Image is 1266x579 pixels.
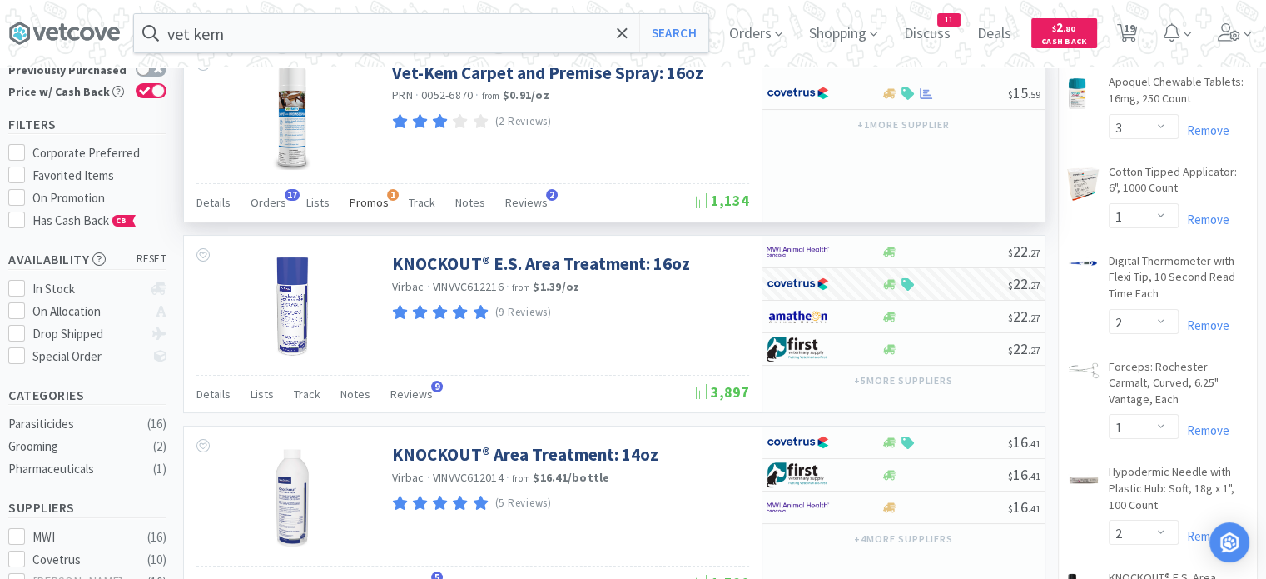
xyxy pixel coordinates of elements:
span: from [512,282,530,293]
img: 77fca1acd8b6420a9015268ca798ef17_1.png [767,430,829,455]
span: · [415,87,419,102]
span: from [512,472,530,484]
img: dd7d4309f6914ccc9b7be8a63b7a68a3_397469.png [1067,167,1099,201]
h5: Filters [8,115,166,134]
a: Hypodermic Needle with Plastic Hub: Soft, 18g x 1", 100 Count [1109,464,1249,520]
span: 15 [1008,83,1040,102]
span: Lists [306,195,330,210]
button: +1more supplier [849,113,958,137]
span: Promos [350,195,389,210]
span: Track [409,195,435,210]
a: Discuss11 [897,27,957,42]
strong: $0.91 / oz [503,87,549,102]
a: 19 [1110,28,1144,43]
span: $ [1008,56,1013,68]
a: Deals [971,27,1018,42]
span: · [427,470,430,485]
img: f318573ab23b40e5b0228c2273c252b2_393643.jpg [238,443,346,552]
h5: Suppliers [8,498,166,517]
p: (2 Reviews) [495,113,552,131]
span: reset [137,251,167,268]
button: +5more suppliers [846,369,961,392]
div: MWI [32,527,136,547]
img: f6b2451649754179b5b4e0c70c3f7cb0_2.png [767,239,829,264]
span: $ [1008,344,1013,357]
div: Special Order [32,347,143,367]
span: Orders [251,195,286,210]
a: Remove [1179,422,1229,438]
div: ( 1 ) [153,459,166,479]
p: (9 Reviews) [495,304,552,322]
img: 61b12195cb504406ae4c9244e6f3c7f0_26254.png [1067,362,1100,380]
span: $ [1008,437,1013,450]
span: · [506,279,509,294]
img: 8223a2f082084cf0b0fe28a75a1ef14a_470936.png [1067,257,1100,270]
img: 77fca1acd8b6420a9015268ca798ef17_1.png [767,81,829,106]
span: . 27 [1028,344,1040,357]
span: Reviews [505,195,548,210]
span: $ [1008,247,1013,259]
span: . 27 [1028,279,1040,292]
span: · [427,279,430,294]
span: 16 [1008,465,1040,484]
span: VINVVC612014 [433,470,504,485]
span: 14 [1008,51,1040,70]
span: Cash Back [1041,37,1087,48]
span: Has Cash Back [32,212,137,228]
span: VINVVC612216 [433,279,504,294]
div: Open Intercom Messenger [1209,522,1249,562]
a: PRN [392,87,413,102]
span: 22 [1008,307,1040,326]
span: 0052-6870 [421,87,473,102]
div: ( 2 ) [153,437,166,457]
a: Virbac [392,279,424,294]
span: 9 [431,381,443,392]
span: Lists [251,387,274,402]
span: 16 [1008,432,1040,452]
div: Drop Shipped [32,324,143,344]
span: . 41 [1028,470,1040,482]
div: Previously Purchased [8,62,127,76]
a: Virbac [392,470,424,485]
button: +4more suppliers [846,527,961,551]
span: Notes [455,195,485,210]
h5: Availability [8,250,166,269]
img: 67d67680309e4a0bb49a5ff0391dcc42_6.png [767,462,829,487]
span: 2 [546,189,558,201]
span: Track [294,387,320,402]
span: 17 [285,189,300,201]
img: 3331a67d23dc422aa21b1ec98afbf632_11.png [767,304,829,329]
span: Details [196,195,231,210]
img: c4354009d7d9475dae4b8d0a50b64eef_698720.png [1067,77,1087,111]
span: Details [196,387,231,402]
span: $ [1052,23,1056,34]
a: $2.80Cash Back [1031,11,1097,56]
span: . 49 [1028,56,1040,68]
a: Vet-Kem Carpet and Premise Spray: 16oz [392,62,703,84]
span: . 27 [1028,247,1040,259]
div: Covetrus [32,550,136,570]
img: ce2e484cb1c341e9b9da15f7a8ef77e3_233789.png [1067,467,1100,492]
div: Price w/ Cash Back [8,83,127,97]
a: Digital Thermometer with Flexi Tip, 10 Second Read Time Each [1109,253,1249,309]
span: . 41 [1028,502,1040,515]
div: Favorited Items [32,166,167,186]
span: 1,134 [693,191,749,210]
a: KNOCKOUT® E.S. Area Treatment: 16oz [392,252,690,275]
span: $ [1008,470,1013,482]
div: In Stock [32,279,143,299]
span: . 41 [1028,437,1040,450]
h5: Categories [8,386,166,405]
div: On Allocation [32,302,143,322]
span: . 80 [1063,23,1075,34]
span: from [482,90,500,102]
strong: $16.41 / bottle [533,470,609,485]
a: Remove [1179,212,1229,227]
img: 77fca1acd8b6420a9015268ca798ef17_1.png [767,272,829,297]
span: CB [113,216,130,226]
span: 3,897 [693,382,749,402]
span: 22 [1008,339,1040,358]
a: Remove [1179,317,1229,333]
a: Forceps: Rochester Carmalt, Curved, 6.25" Vantage, Each [1109,359,1249,415]
span: 11 [938,14,960,26]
